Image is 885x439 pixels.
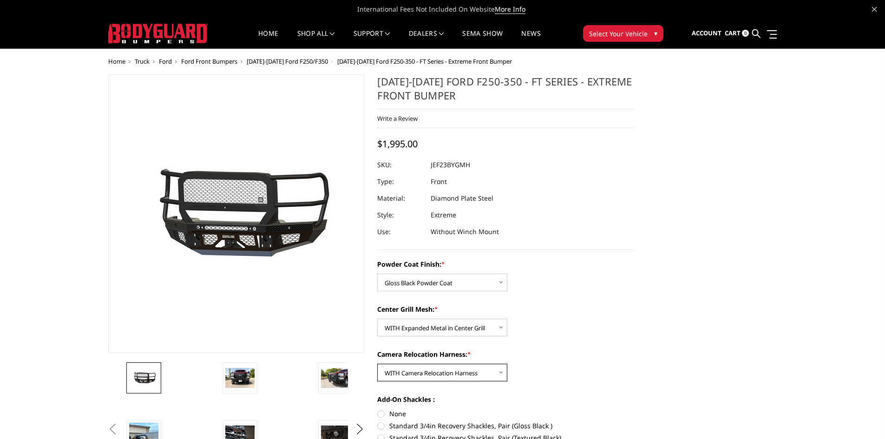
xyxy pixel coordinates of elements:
a: SEMA Show [462,30,503,48]
button: Next [353,422,367,436]
img: 2023-2025 Ford F250-350 - FT Series - Extreme Front Bumper [321,368,350,387]
dt: Style: [377,207,424,223]
a: Home [108,57,125,66]
a: Write a Review [377,114,418,123]
dt: Type: [377,173,424,190]
a: Support [354,30,390,48]
img: BODYGUARD BUMPERS [108,24,208,43]
a: Truck [135,57,150,66]
span: $1,995.00 [377,138,418,150]
label: Add-On Shackles : [377,394,634,404]
label: Center Grill Mesh: [377,304,634,314]
dt: Material: [377,190,424,207]
a: News [521,30,540,48]
label: None [377,409,634,419]
a: Dealers [409,30,444,48]
label: Camera Relocation Harness: [377,349,634,359]
a: shop all [297,30,335,48]
button: Select Your Vehicle [583,25,663,42]
span: [DATE]-[DATE] Ford F250-350 - FT Series - Extreme Front Bumper [337,57,512,66]
img: 2023-2025 Ford F250-350 - FT Series - Extreme Front Bumper [129,371,158,385]
a: More Info [495,5,525,14]
span: Select Your Vehicle [589,29,648,39]
dt: SKU: [377,157,424,173]
iframe: Chat Widget [839,394,885,439]
button: Previous [106,422,120,436]
label: Standard 3/4in Recovery Shackles, Pair (Gloss Black ) [377,421,634,431]
a: [DATE]-[DATE] Ford F250/F350 [247,57,328,66]
a: Ford [159,57,172,66]
dd: Diamond Plate Steel [431,190,493,207]
dd: JEF23BYGMH [431,157,470,173]
span: ▾ [654,28,657,38]
a: Account [692,21,721,46]
dd: Extreme [431,207,456,223]
label: Powder Coat Finish: [377,259,634,269]
a: Cart 0 [725,21,749,46]
a: Home [258,30,278,48]
span: Account [692,29,721,37]
a: Ford Front Bumpers [181,57,237,66]
a: 2023-2025 Ford F250-350 - FT Series - Extreme Front Bumper [108,74,365,353]
span: 0 [742,30,749,37]
dd: Without Winch Mount [431,223,499,240]
h1: [DATE]-[DATE] Ford F250-350 - FT Series - Extreme Front Bumper [377,74,634,109]
dt: Use: [377,223,424,240]
dd: Front [431,173,447,190]
span: Cart [725,29,741,37]
img: 2023-2025 Ford F250-350 - FT Series - Extreme Front Bumper [225,368,255,387]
